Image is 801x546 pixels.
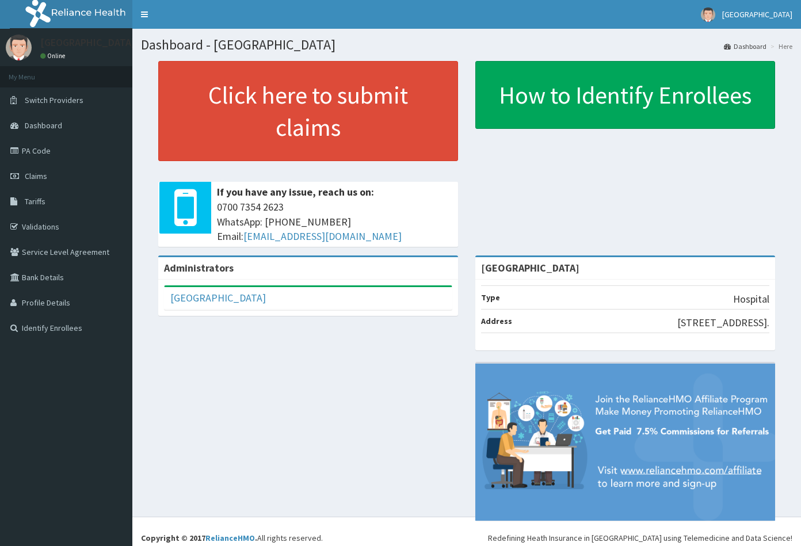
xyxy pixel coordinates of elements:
[481,261,579,274] strong: [GEOGRAPHIC_DATA]
[25,171,47,181] span: Claims
[170,291,266,304] a: [GEOGRAPHIC_DATA]
[475,364,775,521] img: provider-team-banner.png
[488,532,792,544] div: Redefining Heath Insurance in [GEOGRAPHIC_DATA] using Telemedicine and Data Science!
[481,292,500,303] b: Type
[40,37,135,48] p: [GEOGRAPHIC_DATA]
[475,61,775,129] a: How to Identify Enrollees
[733,292,769,307] p: Hospital
[677,315,769,330] p: [STREET_ADDRESS].
[217,185,374,198] b: If you have any issue, reach us on:
[25,196,45,207] span: Tariffs
[217,200,452,244] span: 0700 7354 2623 WhatsApp: [PHONE_NUMBER] Email:
[768,41,792,51] li: Here
[25,120,62,131] span: Dashboard
[205,533,255,543] a: RelianceHMO
[6,35,32,60] img: User Image
[724,41,766,51] a: Dashboard
[481,316,512,326] b: Address
[164,261,234,274] b: Administrators
[141,533,257,543] strong: Copyright © 2017 .
[701,7,715,22] img: User Image
[40,52,68,60] a: Online
[158,61,458,161] a: Click here to submit claims
[141,37,792,52] h1: Dashboard - [GEOGRAPHIC_DATA]
[25,95,83,105] span: Switch Providers
[243,230,402,243] a: [EMAIL_ADDRESS][DOMAIN_NAME]
[722,9,792,20] span: [GEOGRAPHIC_DATA]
